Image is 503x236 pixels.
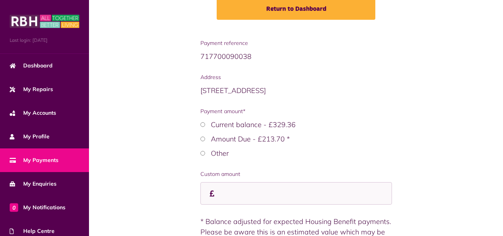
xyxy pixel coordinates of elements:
span: Last login: [DATE] [10,37,79,44]
img: MyRBH [10,14,79,29]
span: Help Centre [10,227,55,235]
span: My Enquiries [10,180,56,188]
span: Payment reference [200,39,392,47]
span: My Profile [10,133,50,141]
span: My Accounts [10,109,56,117]
span: My Payments [10,156,58,164]
span: [STREET_ADDRESS] [200,86,266,95]
span: My Repairs [10,85,53,93]
span: My Notifications [10,203,65,212]
span: 717700090038 [200,52,251,61]
label: Other [211,149,229,158]
label: Current balance - £329.36 [211,120,296,129]
span: Payment amount* [200,107,392,115]
span: Address [200,73,392,81]
span: Dashboard [10,62,53,70]
label: Custom amount [200,170,392,178]
span: 0 [10,203,18,212]
label: Amount Due - £213.70 * [211,134,290,143]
